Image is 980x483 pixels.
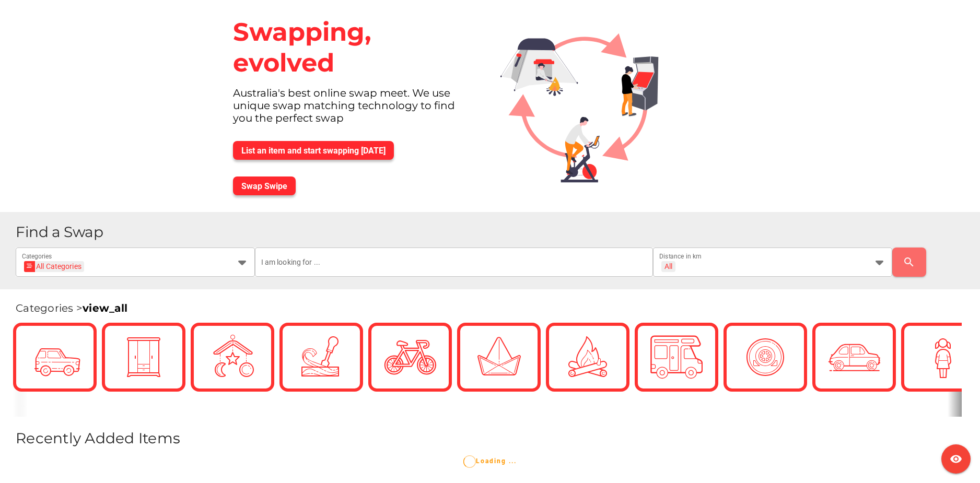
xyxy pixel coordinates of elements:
span: Loading ... [463,457,517,465]
div: Swapping, evolved [225,8,484,87]
span: Categories > [16,302,127,314]
i: search [903,256,915,268]
button: List an item and start swapping [DATE] [233,141,394,160]
span: Recently Added Items [16,429,180,447]
input: I am looking for ... [261,248,647,277]
i: visibility [950,453,962,465]
a: view_all [83,302,127,314]
span: List an item and start swapping [DATE] [241,146,386,156]
span: Swap Swipe [241,181,287,191]
h1: Find a Swap [16,225,972,240]
div: Australia's best online swap meet. We use unique swap matching technology to find you the perfect... [225,87,484,133]
button: Swap Swipe [233,176,296,195]
div: All [664,262,672,271]
div: All Categories [27,261,81,272]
